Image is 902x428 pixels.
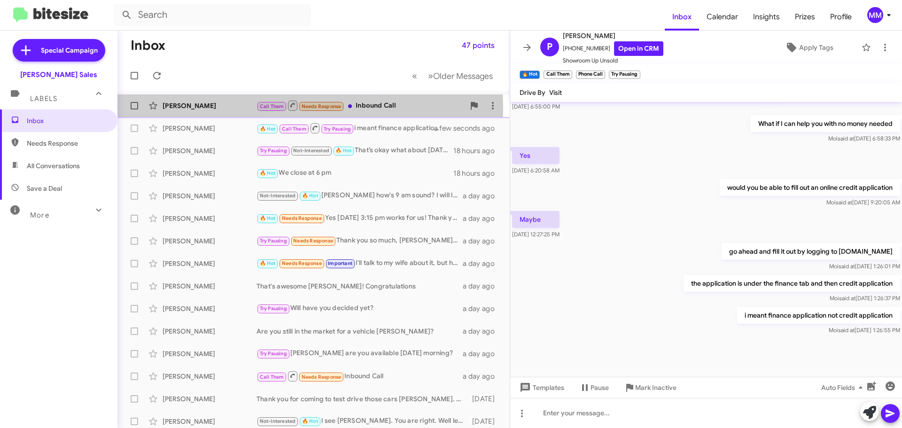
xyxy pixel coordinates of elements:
div: Inbound Call [257,370,463,382]
button: Templates [510,379,572,396]
a: Special Campaign [13,39,105,62]
div: a day ago [463,372,502,381]
span: Needs Response [302,374,342,380]
span: Important [328,260,352,266]
a: Insights [746,3,787,31]
nav: Page navigation example [407,66,498,86]
div: MM [867,7,883,23]
span: 🔥 Hot [302,193,318,199]
div: a day ago [463,191,502,201]
span: Call Them [260,374,284,380]
div: We close at 6 pm [257,168,453,179]
span: Showroom Up Unsold [563,56,663,65]
button: Mark Inactive [616,379,684,396]
span: Needs Response [293,238,333,244]
span: Pause [591,379,609,396]
div: a day ago [463,281,502,291]
div: Will have you decided yet? [257,303,463,314]
div: a few seconds ago [446,124,502,133]
div: a day ago [463,327,502,336]
span: All Conversations [27,161,80,171]
input: Search [114,4,311,26]
span: Visit [549,88,562,97]
span: Moi [DATE] 9:20:05 AM [826,199,900,206]
span: Try Pausing [260,238,287,244]
span: « [412,70,417,82]
span: Call Them [282,126,306,132]
div: [PERSON_NAME] [163,259,257,268]
span: 🔥 Hot [260,260,276,266]
div: Yes [DATE] 3:15 pm works for us! Thank you [257,213,463,224]
div: [DATE] [467,394,502,404]
div: [PERSON_NAME] [163,349,257,358]
span: Try Pausing [260,305,287,311]
p: would you be able to fill out an online credit application [720,179,900,196]
span: [PERSON_NAME] [563,30,663,41]
p: What if I can help you with no money needed [751,115,900,132]
div: I see [PERSON_NAME]. You are right. Well let me know when you figure things out in the meantime I... [257,416,467,427]
div: Are you still in the market for a vehicle [PERSON_NAME]? [257,327,463,336]
p: Maybe [512,211,560,228]
span: [DATE] 6:55:00 PM [512,103,560,110]
span: P [547,39,552,54]
div: [PERSON_NAME] [163,236,257,246]
a: Calendar [699,3,746,31]
span: Auto Fields [821,379,866,396]
span: Call Them [260,103,284,109]
div: [PERSON_NAME] [163,146,257,156]
small: 🔥 Hot [520,70,540,79]
span: Apply Tags [799,39,833,56]
div: [PERSON_NAME] how's 9 am sound? I will let [PERSON_NAME] know and my sales manager [PERSON_NAME] ... [257,190,463,201]
p: i meant finance application not credit application [737,307,900,324]
div: That’s okay what about [DATE] late afternoon or [DATE] [257,145,453,156]
span: 🔥 Hot [335,148,351,154]
span: Moi [DATE] 1:26:01 PM [829,263,900,270]
span: said at [839,263,855,270]
span: Try Pausing [324,126,351,132]
span: Mark Inactive [635,379,676,396]
div: [PERSON_NAME] [163,191,257,201]
div: a day ago [463,349,502,358]
span: said at [839,295,855,302]
span: Needs Response [282,215,322,221]
div: [DATE] [467,417,502,426]
div: [PERSON_NAME] [163,304,257,313]
div: a day ago [463,304,502,313]
div: 18 hours ago [453,169,502,178]
div: That's awesome [PERSON_NAME]! Congratulations [257,281,463,291]
div: a day ago [463,236,502,246]
div: Inbound Call [257,100,465,111]
div: [PERSON_NAME] [163,327,257,336]
span: 🔥 Hot [260,215,276,221]
span: Not-Interested [293,148,329,154]
p: the application is under the finance tab and then credit application [684,275,900,292]
span: Profile [823,3,859,31]
button: MM [859,7,892,23]
div: [PERSON_NAME] [163,281,257,291]
div: [PERSON_NAME] [163,124,257,133]
span: Moi [DATE] 1:26:37 PM [830,295,900,302]
span: 🔥 Hot [260,126,276,132]
small: Try Pausing [609,70,640,79]
div: [PERSON_NAME] [163,101,257,110]
button: Previous [406,66,423,86]
button: Auto Fields [814,379,874,396]
span: Needs Response [27,139,107,148]
div: [PERSON_NAME] [163,372,257,381]
div: Thank you so much, [PERSON_NAME]!😊 [257,235,463,246]
span: 47 points [462,37,495,54]
p: Yes [512,147,560,164]
span: Try Pausing [260,350,287,357]
span: said at [836,199,852,206]
span: Prizes [787,3,823,31]
span: said at [838,135,854,142]
span: said at [838,327,855,334]
span: Try Pausing [260,148,287,154]
button: Apply Tags [761,39,857,56]
span: Templates [518,379,564,396]
div: 18 hours ago [453,146,502,156]
span: [PHONE_NUMBER] [563,41,663,56]
div: i meant finance application not credit application [257,122,446,134]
